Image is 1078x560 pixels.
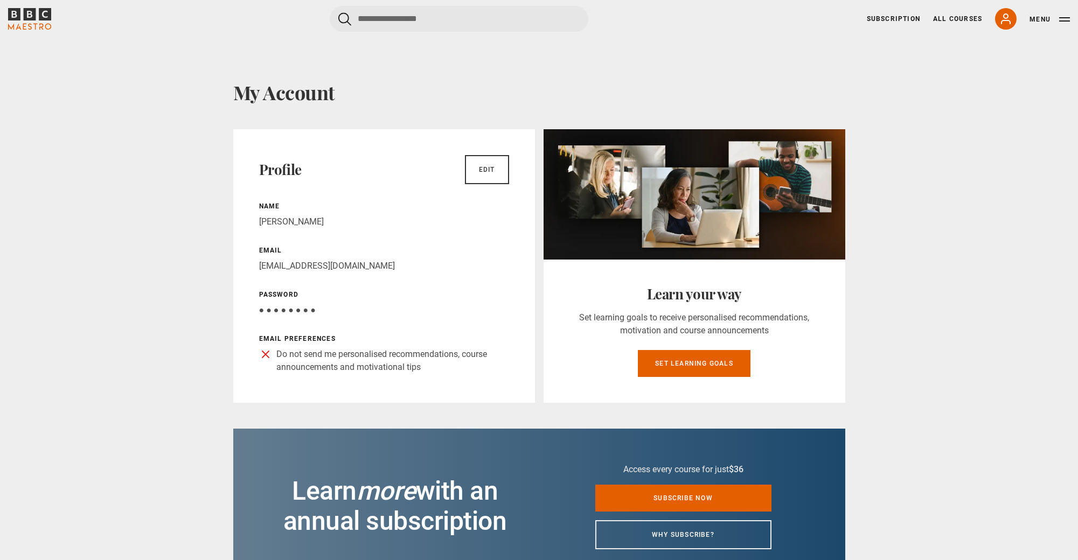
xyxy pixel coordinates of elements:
svg: BBC Maestro [8,8,51,30]
span: $36 [729,464,743,474]
a: Why subscribe? [595,520,771,549]
a: Subscribe now [595,485,771,512]
button: Submit the search query [338,12,351,26]
p: Email [259,246,509,255]
p: Access every course for just [595,463,771,476]
p: [EMAIL_ADDRESS][DOMAIN_NAME] [259,260,509,272]
p: Email preferences [259,334,509,344]
input: Search [330,6,588,32]
p: Password [259,290,509,299]
h2: Learn your way [569,285,819,303]
i: more [357,475,416,506]
h2: Learn with an annual subscription [259,476,531,536]
h1: My Account [233,81,845,103]
button: Toggle navigation [1030,14,1070,25]
a: All Courses [933,14,982,24]
p: Set learning goals to receive personalised recommendations, motivation and course announcements [569,311,819,337]
p: Do not send me personalised recommendations, course announcements and motivational tips [276,348,509,374]
a: Set learning goals [638,350,750,377]
h2: Profile [259,161,302,178]
a: Subscription [867,14,920,24]
p: Name [259,201,509,211]
span: ● ● ● ● ● ● ● ● [259,305,316,315]
p: [PERSON_NAME] [259,215,509,228]
a: Edit [465,155,509,184]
